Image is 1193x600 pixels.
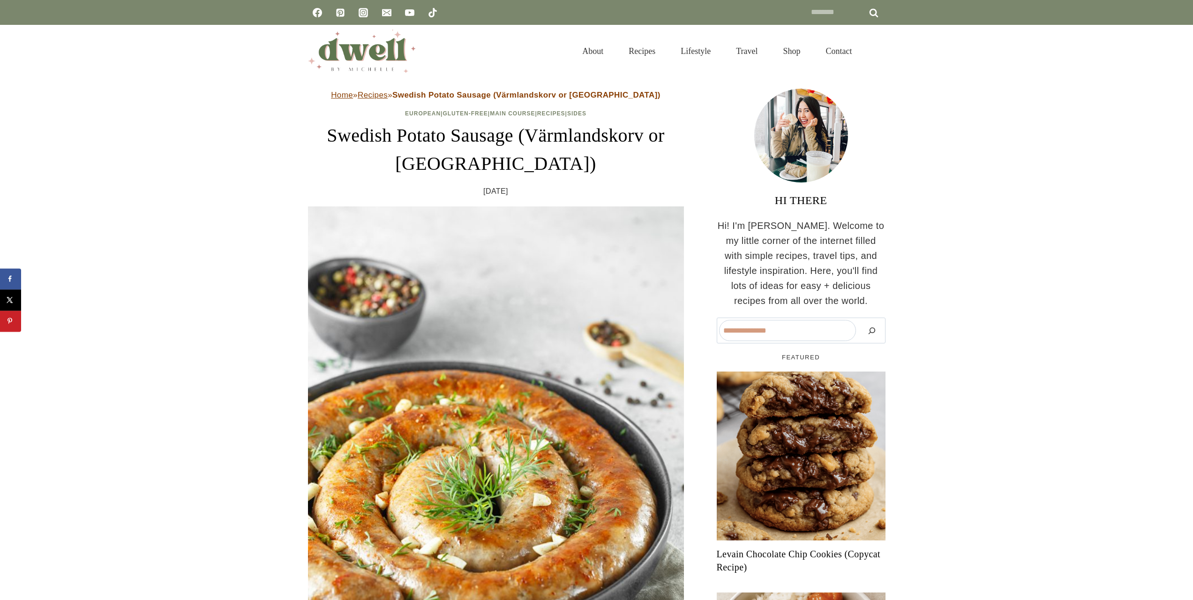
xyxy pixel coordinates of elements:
a: About [570,36,616,67]
a: Recipes [616,36,668,67]
nav: Primary Navigation [570,36,864,67]
a: Travel [723,36,770,67]
a: Read More Levain Chocolate Chip Cookies (Copycat Recipe) [717,372,885,540]
button: Search [861,320,883,341]
span: | | | | [405,110,586,117]
a: Home [331,91,353,99]
img: DWELL by michelle [308,30,416,73]
a: Recipes [358,91,388,99]
h1: Swedish Potato Sausage (Värmlandskorv or [GEOGRAPHIC_DATA]) [308,122,684,178]
a: Recipes [537,110,565,117]
a: Sides [567,110,586,117]
a: Lifestyle [668,36,723,67]
h3: HI THERE [717,192,885,209]
a: Main Course [490,110,535,117]
a: Instagram [354,3,373,22]
a: European [405,110,441,117]
a: TikTok [423,3,442,22]
span: » » [331,91,660,99]
a: YouTube [400,3,419,22]
strong: Swedish Potato Sausage (Värmlandskorv or [GEOGRAPHIC_DATA]) [392,91,660,99]
a: Shop [770,36,813,67]
time: [DATE] [483,185,508,197]
a: Contact [813,36,865,67]
button: View Search Form [870,43,885,59]
a: Facebook [308,3,327,22]
h5: FEATURED [717,353,885,362]
a: Email [377,3,396,22]
a: Gluten-Free [443,110,488,117]
a: Levain Chocolate Chip Cookies (Copycat Recipe) [717,547,885,574]
a: Pinterest [331,3,350,22]
p: Hi! I'm [PERSON_NAME]. Welcome to my little corner of the internet filled with simple recipes, tr... [717,218,885,308]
